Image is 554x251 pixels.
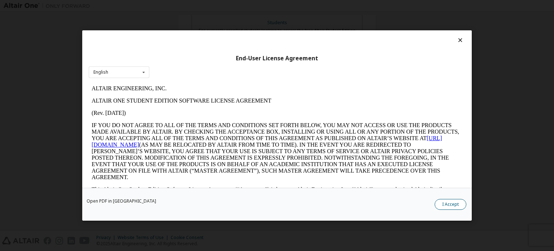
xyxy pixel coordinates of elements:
[435,199,466,210] button: I Accept
[87,199,156,203] a: Open PDF in [GEOGRAPHIC_DATA]
[3,15,374,22] p: ALTAIR ONE STUDENT EDITION SOFTWARE LICENSE AGREEMENT
[3,104,374,130] p: This Altair One Student Edition Software License Agreement (“Agreement”) is between Altair Engine...
[89,55,465,62] div: End-User License Agreement
[3,3,374,9] p: ALTAIR ENGINEERING, INC.
[93,70,108,74] div: English
[3,27,374,34] p: (Rev. [DATE])
[3,53,353,65] a: [URL][DOMAIN_NAME]
[3,40,374,98] p: IF YOU DO NOT AGREE TO ALL OF THE TERMS AND CONDITIONS SET FORTH BELOW, YOU MAY NOT ACCESS OR USE...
